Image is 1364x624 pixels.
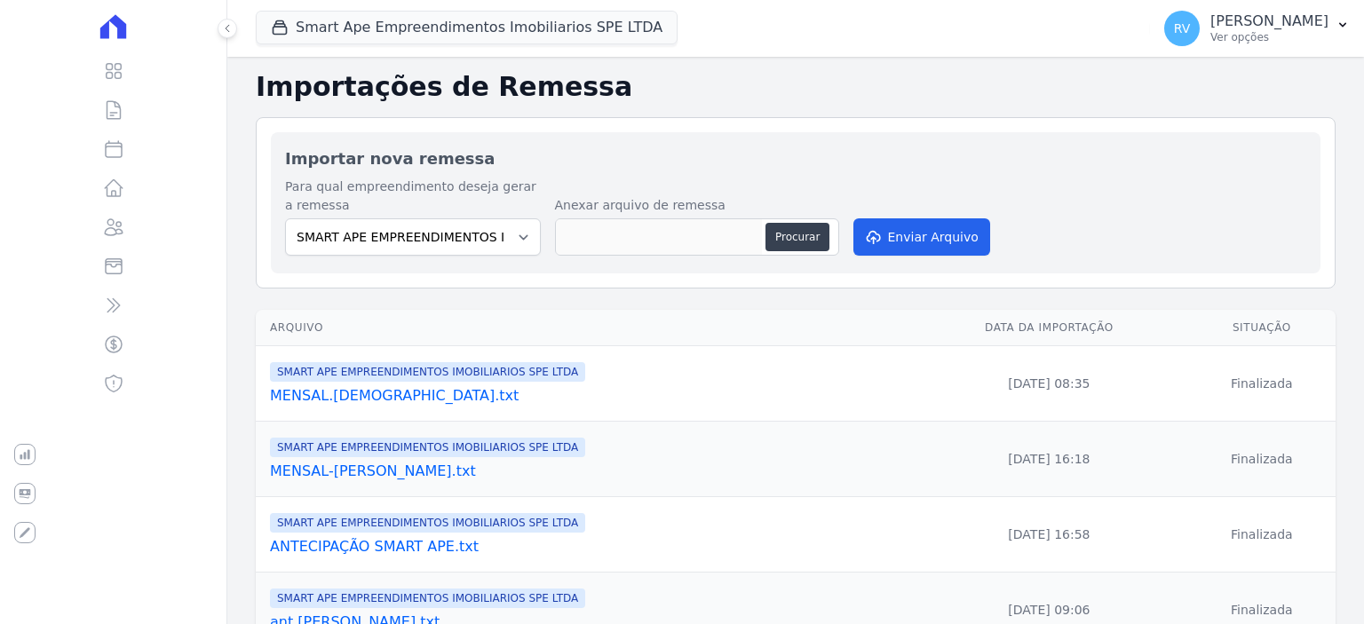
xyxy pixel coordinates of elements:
[853,218,990,256] button: Enviar Arquivo
[1210,12,1328,30] p: [PERSON_NAME]
[910,346,1188,422] td: [DATE] 08:35
[910,310,1188,346] th: Data da Importação
[270,461,903,482] a: MENSAL-[PERSON_NAME].txt
[270,588,585,608] span: SMART APE EMPREENDIMENTOS IMOBILIARIOS SPE LTDA
[256,71,1336,103] h2: Importações de Remessa
[270,513,585,533] span: SMART APE EMPREENDIMENTOS IMOBILIARIOS SPE LTDA
[285,146,1306,170] h2: Importar nova remessa
[555,196,839,215] label: Anexar arquivo de remessa
[1188,422,1336,497] td: Finalizada
[270,362,585,382] span: SMART APE EMPREENDIMENTOS IMOBILIARIOS SPE LTDA
[1174,22,1191,35] span: RV
[256,310,910,346] th: Arquivo
[1188,310,1336,346] th: Situação
[765,223,829,251] button: Procurar
[1150,4,1364,53] button: RV [PERSON_NAME] Ver opções
[285,178,541,215] label: Para qual empreendimento deseja gerar a remessa
[1188,346,1336,422] td: Finalizada
[1188,497,1336,573] td: Finalizada
[256,11,678,44] button: Smart Ape Empreendimentos Imobiliarios SPE LTDA
[270,385,903,407] a: MENSAL.[DEMOGRAPHIC_DATA].txt
[910,422,1188,497] td: [DATE] 16:18
[270,536,903,557] a: ANTECIPAÇÃO SMART APE.txt
[910,497,1188,573] td: [DATE] 16:58
[270,438,585,457] span: SMART APE EMPREENDIMENTOS IMOBILIARIOS SPE LTDA
[1210,30,1328,44] p: Ver opções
